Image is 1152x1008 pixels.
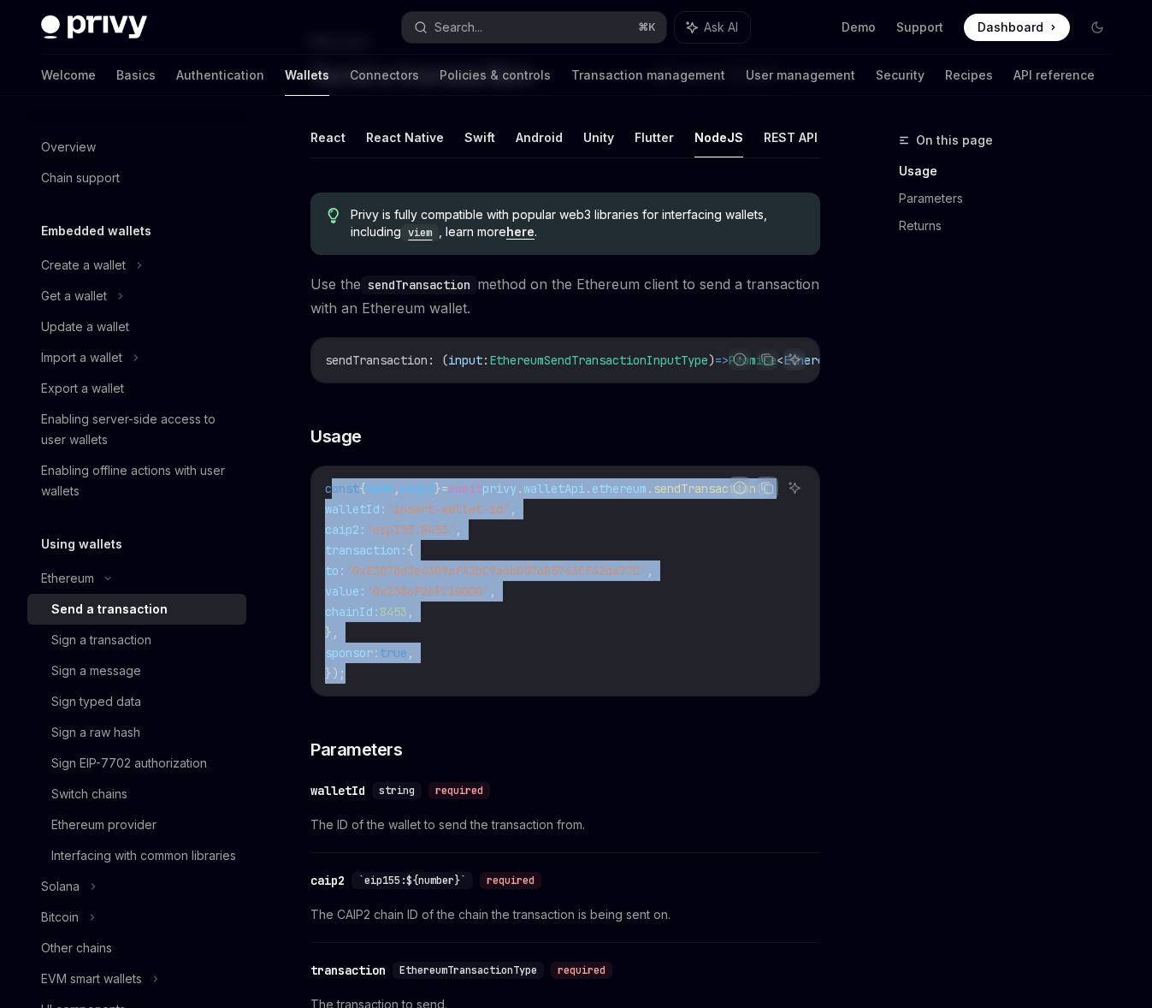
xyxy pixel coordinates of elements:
span: sendTransaction [653,481,756,496]
span: . [585,481,592,496]
a: Send a transaction [27,594,246,625]
span: < [777,353,783,368]
button: Android [516,117,563,157]
button: NodeJS [694,117,743,157]
div: Update a wallet [41,317,129,337]
span: Dashboard [978,19,1043,36]
div: required [551,962,612,979]
span: 'eip155:8453' [366,522,455,537]
span: string [379,784,415,798]
a: Update a wallet [27,311,246,342]
div: Sign a raw hash [51,722,140,743]
span: ) [708,353,715,368]
div: walletId [310,782,365,799]
div: Overview [41,137,96,157]
a: Connectors [350,55,419,96]
a: Sign typed data [27,686,246,717]
span: Parameters [310,738,402,762]
div: Other chains [41,938,112,958]
button: Toggle dark mode [1084,14,1111,41]
span: , [407,604,414,620]
span: }); [325,666,346,681]
span: , [455,522,462,537]
button: Ask AI [783,477,806,499]
a: Export a wallet [27,373,246,404]
span: : [482,353,489,368]
a: Usage [899,157,1125,185]
span: Use the method on the Ethereum client to send a transaction with an Ethereum wallet. [310,272,820,320]
span: The ID of the wallet to send the transaction from. [310,815,820,835]
button: Report incorrect code [729,348,751,371]
span: sendTransaction [325,353,428,368]
div: Export a wallet [41,378,124,399]
a: Parameters [899,185,1125,212]
span: { [407,543,414,558]
a: Authentication [176,55,264,96]
button: Copy the contents from the code block [756,477,778,499]
span: = [441,481,448,496]
a: Transaction management [571,55,725,96]
span: transaction: [325,543,407,558]
div: Create a wallet [41,255,126,276]
div: EVM smart wallets [41,969,142,989]
div: caip2 [310,872,345,889]
span: , [407,645,414,661]
div: Import a wallet [41,347,122,368]
a: Dashboard [964,14,1070,41]
svg: Tip [328,208,340,223]
a: Enabling server-side access to user wallets [27,404,246,455]
span: On this page [916,130,993,151]
span: EthereumSendTransactionInputType [489,353,708,368]
span: `eip155:${number}` [358,874,466,887]
a: Returns [899,212,1125,240]
button: Search...⌘K [402,12,665,43]
a: Enabling offline actions with user wallets [27,455,246,507]
span: , [647,563,653,578]
div: Sign a transaction [51,630,151,650]
div: Bitcoin [41,907,79,928]
span: Ask AI [704,19,738,36]
a: Chain support [27,163,246,193]
img: dark logo [41,15,147,39]
div: Solana [41,876,80,897]
button: Report incorrect code [729,477,751,499]
a: Sign a transaction [27,625,246,655]
a: Switch chains [27,779,246,809]
span: } [434,481,441,496]
a: viem [401,224,439,239]
a: Sign a raw hash [27,717,246,748]
div: Sign a message [51,661,141,681]
span: to: [325,563,346,578]
span: caip2: [325,522,366,537]
span: true [380,645,407,661]
button: Ask AI [675,12,750,43]
h5: Embedded wallets [41,221,151,241]
a: here [506,224,535,240]
div: Chain support [41,168,120,188]
span: EthereumTransactionType [399,964,537,977]
button: Unity [583,117,614,157]
span: 'insert-wallet-id' [387,501,510,517]
span: 8453 [380,604,407,620]
a: Policies & controls [440,55,551,96]
span: caip2 [400,481,434,496]
span: hash [366,481,393,496]
button: Swift [464,117,495,157]
span: sponsor: [325,645,380,661]
span: value: [325,584,366,599]
a: Basics [116,55,156,96]
a: Wallets [285,55,329,96]
button: React Native [366,117,444,157]
div: Enabling server-side access to user wallets [41,409,236,450]
span: Privy is fully compatible with popular web3 libraries for interfacing wallets, including , learn ... [351,206,803,241]
a: Overview [27,132,246,163]
span: ⌘ K [638,21,656,34]
h5: Using wallets [41,534,122,554]
span: . [517,481,523,496]
button: Copy the contents from the code block [756,348,778,371]
span: . [647,481,653,496]
div: Enabling offline actions with user wallets [41,460,236,501]
div: Ethereum [41,568,94,589]
a: Recipes [945,55,993,96]
button: REST API [764,117,818,157]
